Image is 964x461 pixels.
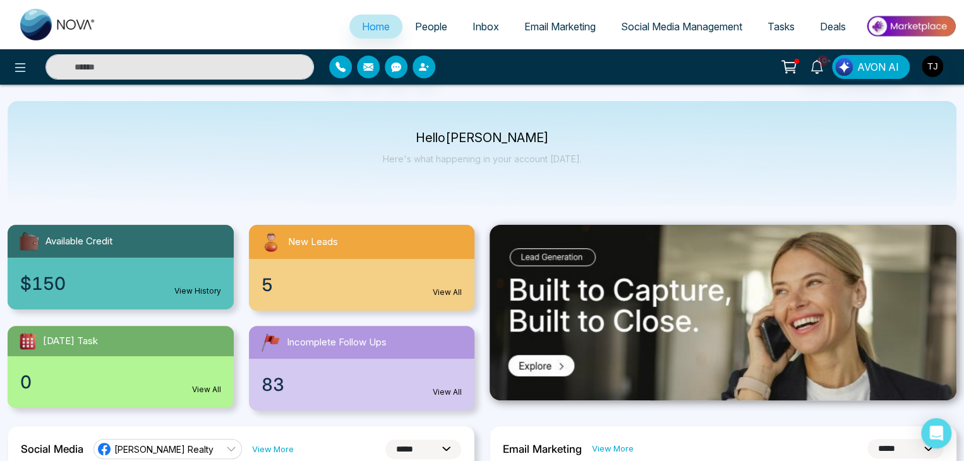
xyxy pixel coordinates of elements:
button: AVON AI [832,55,910,79]
span: Tasks [768,20,795,33]
span: AVON AI [857,59,899,75]
a: Social Media Management [608,15,755,39]
img: User Avatar [922,56,943,77]
div: Open Intercom Messenger [921,418,951,448]
a: 10+ [802,55,832,77]
a: View More [592,443,634,455]
a: People [402,15,460,39]
span: Deals [820,20,846,33]
a: Deals [807,15,859,39]
img: newLeads.svg [259,230,283,254]
a: View More [252,443,294,455]
a: Incomplete Follow Ups83View All [241,326,483,410]
p: Here's what happening in your account [DATE]. [383,153,582,164]
span: Available Credit [45,234,112,249]
span: Incomplete Follow Ups [287,335,387,350]
img: followUps.svg [259,331,282,354]
a: View All [192,384,221,395]
span: [DATE] Task [43,334,98,349]
a: View History [174,285,221,297]
span: 83 [262,371,284,398]
img: Nova CRM Logo [20,9,96,40]
span: 5 [262,272,273,298]
span: [PERSON_NAME] Realty [114,443,214,455]
span: Social Media Management [621,20,742,33]
img: . [490,225,956,400]
a: Tasks [755,15,807,39]
img: Lead Flow [835,58,853,76]
a: Email Marketing [512,15,608,39]
span: New Leads [288,235,338,249]
a: View All [433,287,462,298]
a: New Leads5View All [241,225,483,311]
h2: Social Media [21,443,83,455]
span: Inbox [473,20,499,33]
span: 10+ [817,55,828,66]
img: Market-place.gif [865,12,956,40]
h2: Email Marketing [503,443,582,455]
span: Home [362,20,390,33]
span: Email Marketing [524,20,596,33]
span: People [415,20,447,33]
a: Inbox [460,15,512,39]
span: $150 [20,270,66,297]
p: Hello [PERSON_NAME] [383,133,582,143]
img: availableCredit.svg [18,230,40,253]
span: 0 [20,369,32,395]
a: Home [349,15,402,39]
img: todayTask.svg [18,331,38,351]
a: View All [433,386,462,398]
